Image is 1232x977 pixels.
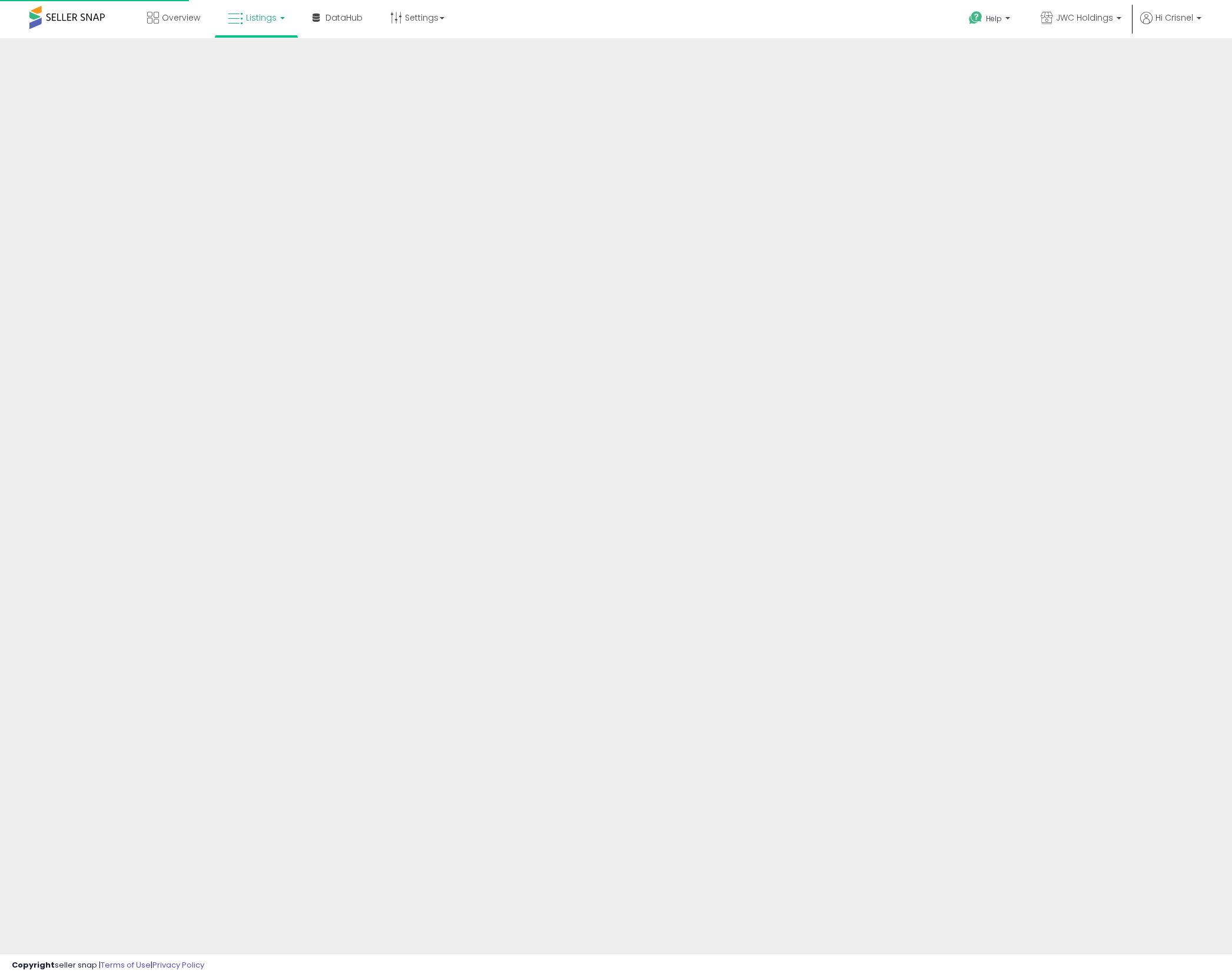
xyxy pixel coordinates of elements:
[1056,12,1113,24] span: JWC Holdings
[246,12,277,24] span: Listings
[1155,12,1193,24] span: Hi Crisnel
[1140,12,1201,38] a: Hi Crisnel
[326,12,363,24] span: DataHub
[959,2,1022,38] a: Help
[162,12,200,24] span: Overview
[968,11,983,25] i: Get Help
[986,14,1002,24] span: Help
